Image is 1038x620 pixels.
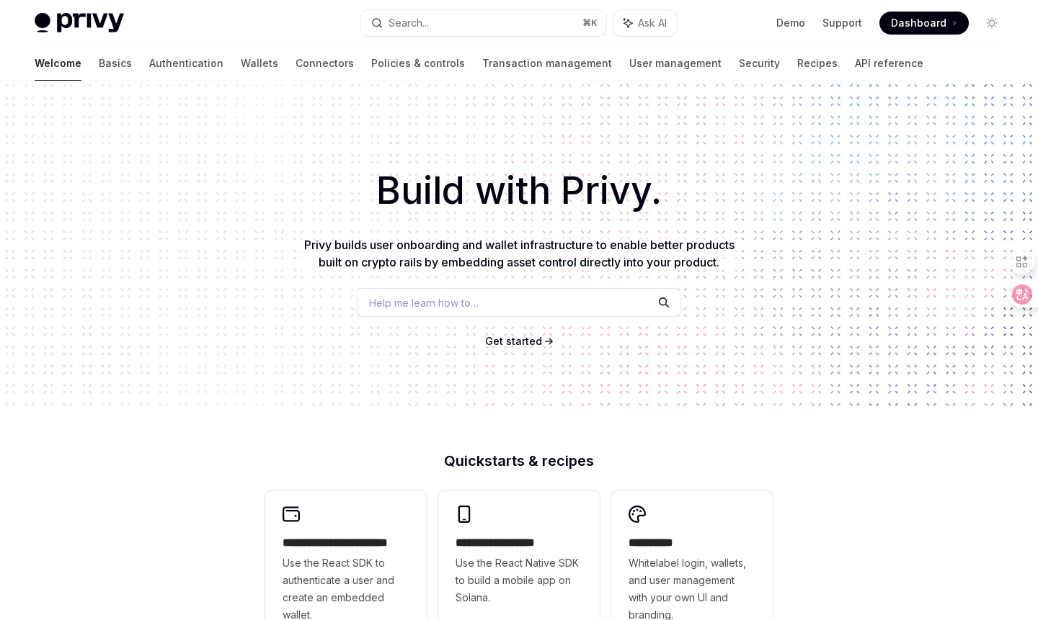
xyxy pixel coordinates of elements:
img: light logo [35,13,124,33]
a: API reference [855,46,923,81]
span: Use the React Native SDK to build a mobile app on Solana. [456,554,582,606]
a: Demo [776,16,805,30]
a: Policies & controls [371,46,465,81]
a: Dashboard [879,12,969,35]
a: Connectors [296,46,354,81]
h2: Quickstarts & recipes [265,454,773,468]
a: Transaction management [482,46,612,81]
a: Wallets [241,46,278,81]
span: Ask AI [638,16,667,30]
button: Toggle dark mode [980,12,1003,35]
div: Search... [389,14,429,32]
a: Get started [485,334,542,349]
a: User management [629,46,722,81]
a: Basics [99,46,132,81]
a: Security [739,46,780,81]
a: Authentication [149,46,223,81]
span: Help me learn how to… [369,295,479,310]
span: Privy builds user onboarding and wallet infrastructure to enable better products built on crypto ... [304,238,735,269]
a: Recipes [797,46,838,81]
span: Dashboard [891,16,946,30]
span: ⌘ K [582,17,598,29]
a: Welcome [35,46,81,81]
h1: Build with Privy. [23,163,1015,219]
span: Get started [485,335,542,347]
a: Support [822,16,862,30]
button: Search...⌘K [361,10,605,36]
button: Ask AI [613,10,677,36]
